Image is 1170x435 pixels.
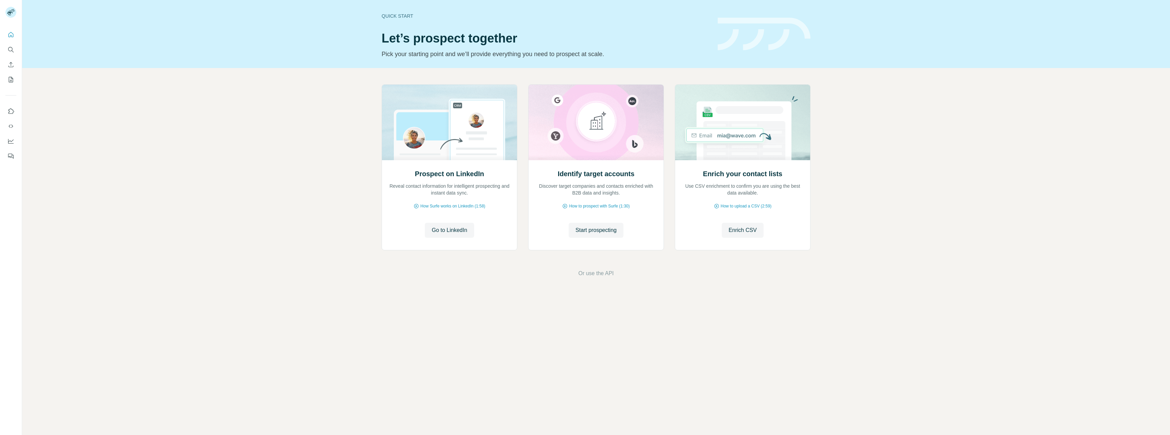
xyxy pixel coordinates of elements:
[675,85,810,160] img: Enrich your contact lists
[569,203,630,209] span: How to prospect with Surfe (1:30)
[569,223,623,238] button: Start prospecting
[5,135,16,147] button: Dashboard
[718,18,810,51] img: banner
[5,44,16,56] button: Search
[5,29,16,41] button: Quick start
[5,58,16,71] button: Enrich CSV
[5,73,16,86] button: My lists
[682,183,803,196] p: Use CSV enrichment to confirm you are using the best data available.
[420,203,485,209] span: How Surfe works on LinkedIn (1:58)
[5,150,16,162] button: Feedback
[5,120,16,132] button: Use Surfe API
[425,223,474,238] button: Go to LinkedIn
[382,32,709,45] h1: Let’s prospect together
[432,226,467,234] span: Go to LinkedIn
[578,269,614,278] button: Or use the API
[703,169,782,179] h2: Enrich your contact lists
[558,169,635,179] h2: Identify target accounts
[729,226,757,234] span: Enrich CSV
[382,49,709,59] p: Pick your starting point and we’ll provide everything you need to prospect at scale.
[575,226,617,234] span: Start prospecting
[389,183,510,196] p: Reveal contact information for intelligent prospecting and instant data sync.
[722,223,764,238] button: Enrich CSV
[5,105,16,117] button: Use Surfe on LinkedIn
[535,183,657,196] p: Discover target companies and contacts enriched with B2B data and insights.
[721,203,771,209] span: How to upload a CSV (2:59)
[528,85,664,160] img: Identify target accounts
[415,169,484,179] h2: Prospect on LinkedIn
[382,13,709,19] div: Quick start
[382,85,517,160] img: Prospect on LinkedIn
